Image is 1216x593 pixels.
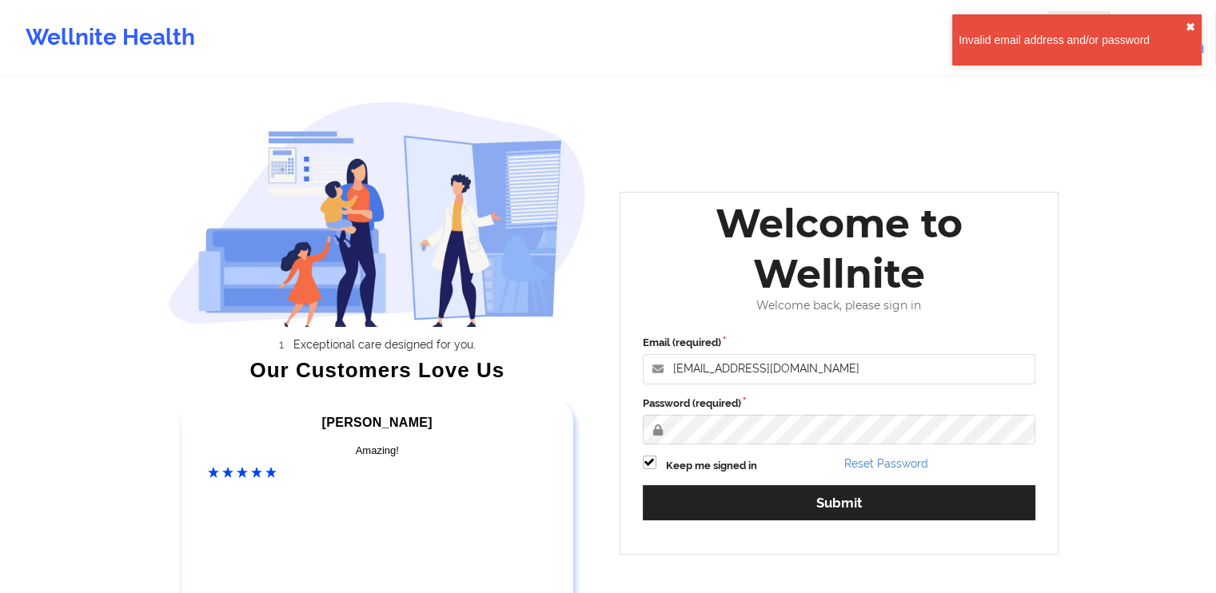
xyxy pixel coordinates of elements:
[183,338,586,351] li: Exceptional care designed for you.
[632,299,1047,312] div: Welcome back, please sign in
[643,335,1036,351] label: Email (required)
[666,458,757,474] label: Keep me signed in
[643,354,1036,384] input: Email address
[169,362,586,378] div: Our Customers Love Us
[643,396,1036,412] label: Password (required)
[322,416,433,429] span: [PERSON_NAME]
[959,32,1186,48] div: Invalid email address and/or password
[844,457,928,470] a: Reset Password
[208,443,547,459] div: Amazing!
[643,485,1036,519] button: Submit
[1186,21,1195,34] button: close
[169,101,586,327] img: wellnite-auth-hero_200.c722682e.png
[632,198,1047,299] div: Welcome to Wellnite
